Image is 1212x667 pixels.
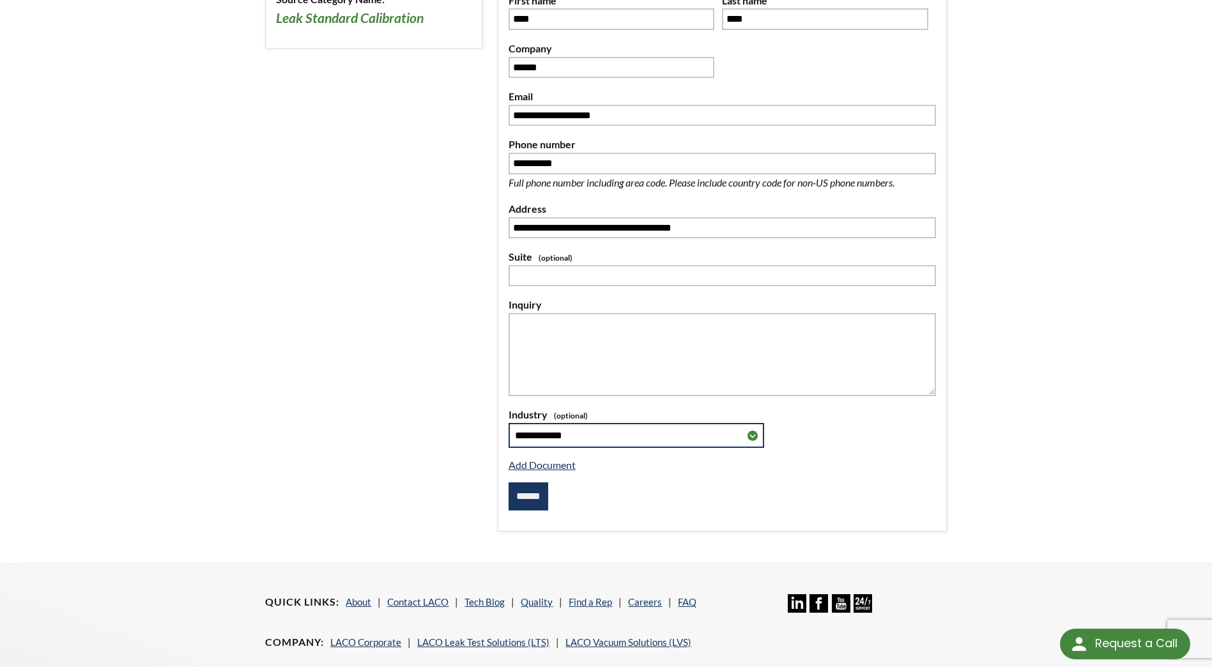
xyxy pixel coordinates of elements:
[276,10,471,27] h3: Leak Standard Calibration
[678,596,696,608] a: FAQ
[509,40,714,57] label: Company
[509,174,936,191] p: Full phone number including area code. Please include country code for non-US phone numbers.
[565,636,691,648] a: LACO Vacuum Solutions (LVS)
[509,249,936,265] label: Suite
[509,88,936,105] label: Email
[330,636,401,648] a: LACO Corporate
[569,596,612,608] a: Find a Rep
[417,636,549,648] a: LACO Leak Test Solutions (LTS)
[265,595,339,609] h4: Quick Links
[1095,629,1177,658] div: Request a Call
[387,596,449,608] a: Contact LACO
[509,459,576,471] a: Add Document
[509,136,936,153] label: Phone number
[521,596,553,608] a: Quality
[464,596,505,608] a: Tech Blog
[509,201,936,217] label: Address
[628,596,662,608] a: Careers
[854,603,872,615] a: 24/7 Support
[509,406,936,423] label: Industry
[265,636,324,649] h4: Company
[1069,634,1089,654] img: round button
[1060,629,1190,659] div: Request a Call
[509,296,936,313] label: Inquiry
[346,596,371,608] a: About
[854,594,872,613] img: 24/7 Support Icon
